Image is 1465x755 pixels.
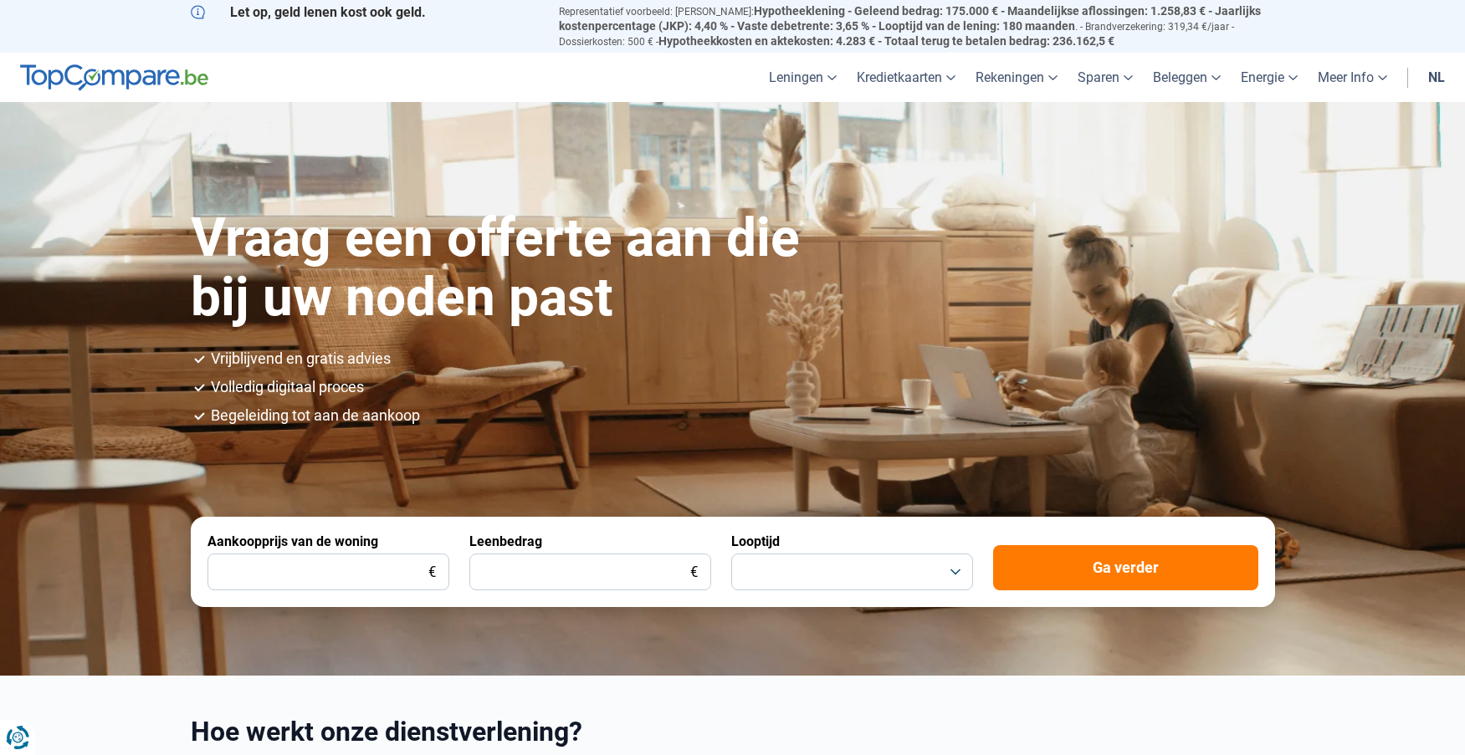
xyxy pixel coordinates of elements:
[1231,53,1308,102] a: Energie
[559,4,1261,33] span: Hypotheeklening - Geleend bedrag: 175.000 € - Maandelijkse aflossingen: 1.258,83 € - Jaarlijks ko...
[1418,53,1455,102] a: nl
[1143,53,1231,102] a: Beleggen
[993,545,1258,590] button: Ga verder
[469,533,542,549] label: Leenbedrag
[211,351,1275,366] li: Vrijblijvend en gratis advies
[191,4,539,20] p: Let op, geld lenen kost ook geld.
[207,533,378,549] label: Aankoopprijs van de woning
[658,34,1114,48] span: Hypotheekkosten en aktekosten: 4.283 € - Totaal terug te betalen bedrag: 236.162,5 €
[1068,53,1143,102] a: Sparen
[759,53,847,102] a: Leningen
[191,209,833,327] h1: Vraag een offerte aan die bij uw noden past
[1308,53,1397,102] a: Meer Info
[191,716,1275,747] h2: Hoe werkt onze dienstverlening?
[428,565,436,579] span: €
[847,53,966,102] a: Kredietkaarten
[20,64,208,91] img: TopCompare
[690,565,698,579] span: €
[211,380,1275,395] li: Volledig digitaal proces
[211,408,1275,423] li: Begeleiding tot aan de aankoop
[559,4,1275,48] p: Representatief voorbeeld: [PERSON_NAME]: . - Brandverzekering: 319,34 €/jaar - Dossierkosten: 500...
[731,533,780,549] label: Looptijd
[966,53,1068,102] a: Rekeningen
